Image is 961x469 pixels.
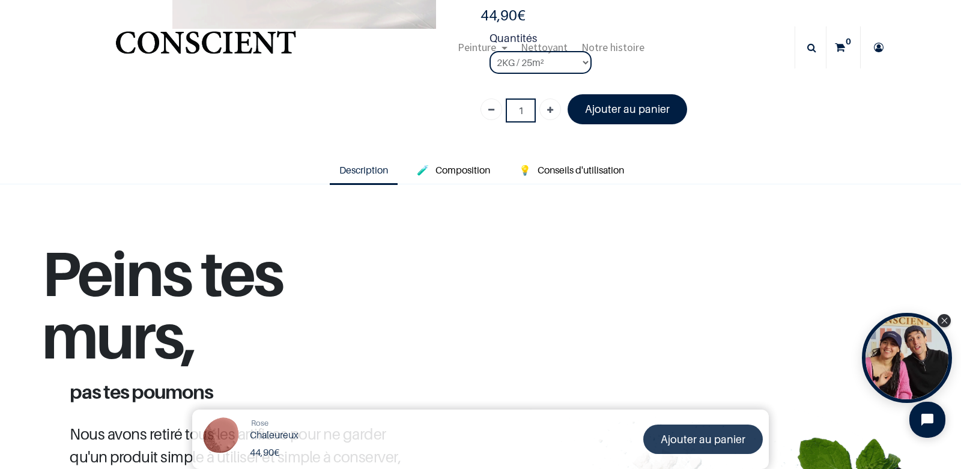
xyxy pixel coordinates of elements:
img: Conscient [113,24,299,71]
span: Nettoyant [521,40,568,54]
a: Ajouter au panier [568,94,687,124]
div: Tolstoy bubble widget [862,313,952,403]
span: Conseils d'utilisation [538,164,624,176]
span: Peinture [458,40,496,54]
h1: Peins tes murs, [41,242,436,382]
a: Rose [251,417,268,429]
div: Close Tolstoy widget [938,314,951,327]
a: Supprimer [480,98,502,120]
a: Peinture [451,26,514,68]
font: Ajouter au panier [585,103,670,115]
b: € [250,446,279,458]
div: Open Tolstoy widget [862,313,952,403]
span: Composition [435,164,490,176]
img: Product Image [198,416,243,461]
a: Ajouter [539,98,561,120]
div: Open Tolstoy [862,313,952,403]
span: Rose [251,418,268,428]
iframe: Tidio Chat [899,392,956,448]
span: 🧪 [417,164,429,176]
span: 44,90 [250,446,274,458]
a: 0 [826,26,860,68]
span: 💡 [519,164,531,176]
sup: 0 [843,35,854,47]
a: Ajouter au panier [643,425,763,454]
font: Ajouter au panier [661,433,745,446]
a: Logo of Conscient [113,24,299,71]
h1: Chaleureux [250,429,484,441]
span: Description [339,164,388,176]
h1: pas tes poumons [61,382,416,401]
span: Notre histoire [581,40,644,54]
